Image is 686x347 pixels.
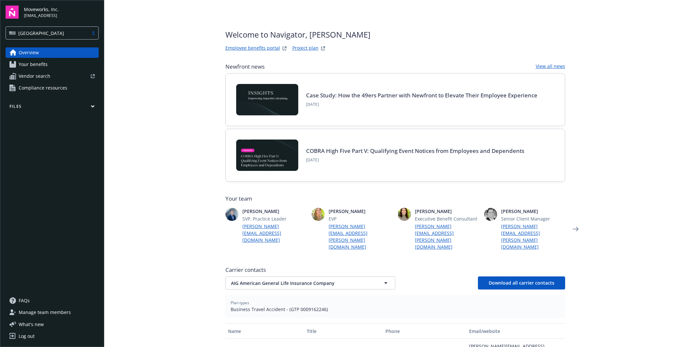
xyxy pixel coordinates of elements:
[6,321,54,328] button: What's new
[319,44,327,52] a: projectPlanWebsite
[307,328,380,335] div: Title
[242,208,306,215] span: [PERSON_NAME]
[19,331,35,341] div: Log out
[306,147,524,155] a: COBRA High Five Part V: Qualifying Event Notices from Employees and Dependents
[19,71,50,81] span: Vendor search
[383,323,466,339] button: Phone
[18,30,64,37] span: [GEOGRAPHIC_DATA]
[24,6,99,19] button: Moveworks, Inc.[EMAIL_ADDRESS]
[236,84,298,115] img: Card Image - INSIGHTS copy.png
[398,208,411,221] img: photo
[385,328,464,335] div: Phone
[236,140,298,171] img: BLOG-Card Image - Compliance - COBRA High Five Pt 5 - 09-11-25.jpg
[9,30,85,37] span: [GEOGRAPHIC_DATA]
[329,215,393,222] span: EVP
[6,71,99,81] a: Vendor search
[225,44,280,52] a: Employee benefits portal
[466,323,565,339] button: Email/website
[312,208,325,221] img: photo
[478,276,565,289] button: Download all carrier contacts
[242,223,306,243] a: [PERSON_NAME][EMAIL_ADDRESS][DOMAIN_NAME]
[225,63,265,71] span: Newfront news
[6,59,99,70] a: Your benefits
[24,13,59,19] span: [EMAIL_ADDRESS]
[19,47,39,58] span: Overview
[6,295,99,306] a: FAQs
[6,47,99,58] a: Overview
[292,44,318,52] a: Project plan
[225,208,238,221] img: photo
[415,223,479,250] a: [PERSON_NAME][EMAIL_ADDRESS][PERSON_NAME][DOMAIN_NAME]
[231,306,560,313] span: Business Travel Accident - (GTP 0009162246)
[536,63,565,71] a: View all news
[415,215,479,222] span: Executive Benefit Consultant
[501,208,565,215] span: [PERSON_NAME]
[225,29,370,41] span: Welcome to Navigator , [PERSON_NAME]
[469,328,562,335] div: Email/website
[306,102,537,107] span: [DATE]
[228,328,302,335] div: Name
[329,223,393,250] a: [PERSON_NAME][EMAIL_ADDRESS][PERSON_NAME][DOMAIN_NAME]
[225,323,304,339] button: Name
[306,91,537,99] a: Case Study: How the 49ers Partner with Newfront to Elevate Their Employee Experience
[501,223,565,250] a: [PERSON_NAME][EMAIL_ADDRESS][PERSON_NAME][DOMAIN_NAME]
[225,276,395,289] button: AIG American General Life Insurance Company
[19,321,44,328] span: What ' s new
[6,104,99,112] button: Files
[225,266,565,274] span: Carrier contacts
[24,6,59,13] span: Moveworks, Inc.
[329,208,393,215] span: [PERSON_NAME]
[6,6,19,19] img: navigator-logo.svg
[415,208,479,215] span: [PERSON_NAME]
[501,215,565,222] span: Senior Client Manager
[6,83,99,93] a: Compliance resources
[484,208,497,221] img: photo
[225,195,565,203] span: Your team
[19,59,48,70] span: Your benefits
[231,300,560,306] span: Plan types
[19,307,71,318] span: Manage team members
[231,280,367,287] span: AIG American General Life Insurance Company
[281,44,288,52] a: striveWebsite
[6,307,99,318] a: Manage team members
[570,224,581,234] a: Next
[489,280,554,286] span: Download all carrier contacts
[304,323,383,339] button: Title
[19,295,30,306] span: FAQs
[19,83,67,93] span: Compliance resources
[306,157,524,163] span: [DATE]
[242,215,306,222] span: SVP, Practice Leader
